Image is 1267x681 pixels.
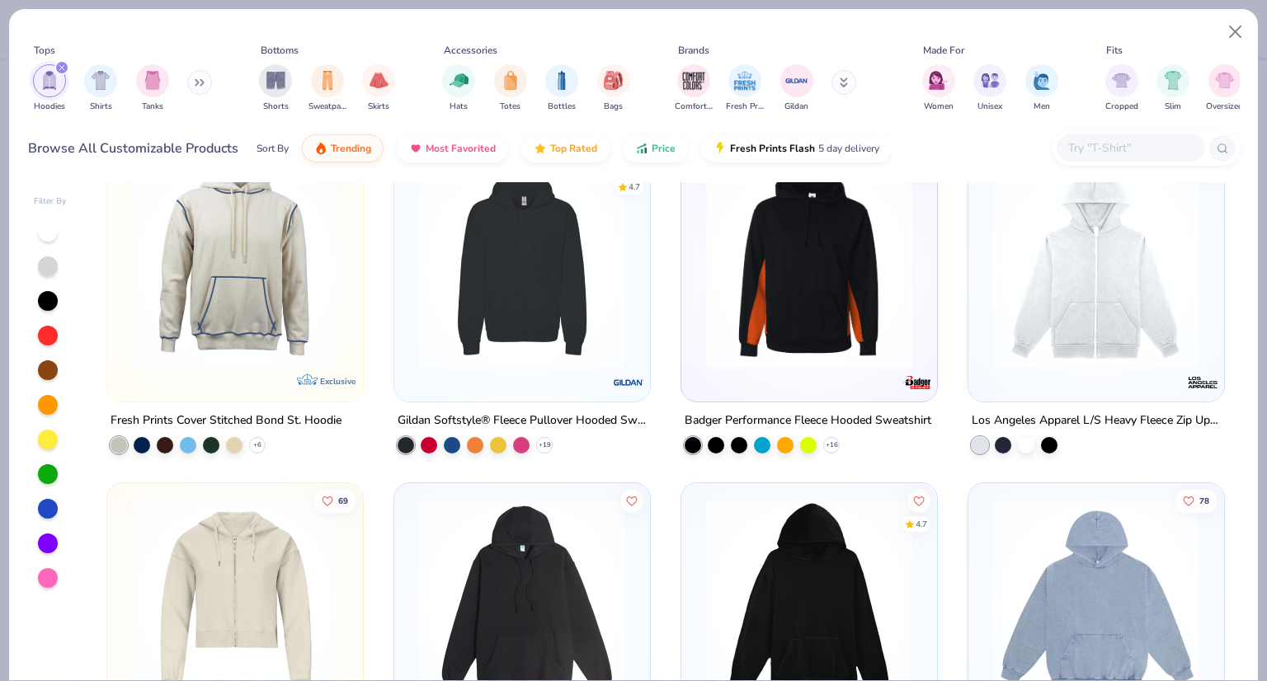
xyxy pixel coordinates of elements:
[825,439,837,449] span: + 16
[442,64,475,113] div: filter for Hats
[368,101,389,113] span: Skirts
[726,64,764,113] div: filter for Fresh Prints
[553,71,571,90] img: Bottles Image
[309,101,346,113] span: Sweatpants
[597,64,630,113] button: filter button
[922,64,955,113] button: filter button
[521,134,610,162] button: Top Rated
[314,142,327,155] img: trending.gif
[921,162,1143,369] img: 34266a24-fdbe-4e92-b6c5-f7042a75236f
[309,64,346,113] button: filter button
[339,496,349,505] span: 69
[675,64,713,113] div: filter for Comfort Colors
[1185,365,1218,398] img: Los Angeles Apparel logo
[259,64,292,113] div: filter for Shorts
[550,142,597,155] span: Top Rated
[500,101,520,113] span: Totes
[84,64,117,113] div: filter for Shirts
[263,101,289,113] span: Shorts
[1105,64,1138,113] div: filter for Cropped
[784,68,809,93] img: Gildan Image
[362,64,395,113] button: filter button
[309,64,346,113] div: filter for Sweatpants
[124,162,346,369] img: 44283f60-1aba-4b02-9c50-56c64dcdfe79
[1164,71,1182,90] img: Slim Image
[266,71,285,90] img: Shorts Image
[136,64,169,113] button: filter button
[597,64,630,113] div: filter for Bags
[253,439,261,449] span: + 6
[40,71,59,90] img: Hoodies Image
[726,101,764,113] span: Fresh Prints
[1034,101,1050,113] span: Men
[916,518,927,530] div: 4.7
[730,142,815,155] span: Fresh Prints Flash
[409,142,422,155] img: most_fav.gif
[318,71,337,90] img: Sweatpants Image
[1165,101,1181,113] span: Slim
[33,64,66,113] button: filter button
[784,101,808,113] span: Gildan
[675,64,713,113] button: filter button
[28,139,238,158] div: Browse All Customizable Products
[539,439,551,449] span: + 19
[92,71,111,90] img: Shirts Image
[780,64,813,113] div: filter for Gildan
[331,142,371,155] span: Trending
[302,134,384,162] button: Trending
[1105,64,1138,113] button: filter button
[142,101,163,113] span: Tanks
[698,162,921,369] img: 40c0e4c6-e7da-41e9-8b55-dc2cb44f2b35
[604,101,623,113] span: Bags
[907,489,930,512] button: Like
[899,365,932,398] img: Badger logo
[1112,71,1131,90] img: Cropped Image
[442,64,475,113] button: filter button
[985,162,1208,369] img: cd828d91-45bd-496c-9e5d-bb29eb8bd094
[494,64,527,113] button: filter button
[144,71,162,90] img: Tanks Image
[675,101,713,113] span: Comfort Colors
[84,64,117,113] button: filter button
[652,142,676,155] span: Price
[34,101,65,113] span: Hoodies
[494,64,527,113] div: filter for Totes
[922,64,955,113] div: filter for Women
[620,489,643,512] button: Like
[90,101,112,113] span: Shirts
[1033,71,1051,90] img: Men Image
[548,101,576,113] span: Bottles
[1025,64,1058,113] div: filter for Men
[398,410,647,430] div: Gildan Softstyle® Fleece Pullover Hooded Sweatshirt
[973,64,1006,113] div: filter for Unisex
[1215,71,1234,90] img: Oversized Image
[714,142,727,155] img: flash.gif
[136,64,169,113] div: filter for Tanks
[1156,64,1189,113] button: filter button
[397,134,508,162] button: Most Favorited
[732,68,757,93] img: Fresh Prints Image
[1206,64,1243,113] button: filter button
[929,71,948,90] img: Women Image
[545,64,578,113] button: filter button
[314,489,357,512] button: Like
[1206,64,1243,113] div: filter for Oversized
[981,71,1000,90] img: Unisex Image
[545,64,578,113] div: filter for Bottles
[450,71,469,90] img: Hats Image
[259,64,292,113] button: filter button
[701,134,892,162] button: Fresh Prints Flash5 day delivery
[257,141,289,156] div: Sort By
[1106,43,1123,58] div: Fits
[604,71,622,90] img: Bags Image
[1067,139,1194,157] input: Try "T-Shirt"
[1199,496,1209,505] span: 78
[502,71,520,90] img: Totes Image
[1105,101,1138,113] span: Cropped
[923,43,964,58] div: Made For
[685,410,931,430] div: Badger Performance Fleece Hooded Sweatshirt
[34,195,67,208] div: Filter By
[612,365,645,398] img: Gildan logo
[629,181,640,193] div: 4.7
[726,64,764,113] button: filter button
